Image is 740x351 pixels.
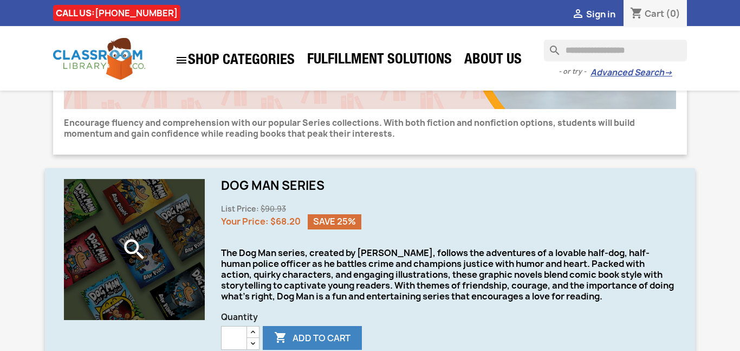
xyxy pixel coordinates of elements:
[221,204,259,214] span: List Price:
[221,326,247,350] input: Quantity
[544,40,687,61] input: Search
[664,67,672,78] span: →
[559,66,590,77] span: - or try -
[121,236,148,263] i: search
[221,215,269,227] span: Your Price:
[221,179,676,192] h1: Dog Man Series
[263,326,362,350] button: Add to cart
[302,50,457,72] a: Fulfillment Solutions
[666,8,680,20] span: (0)
[221,247,676,302] div: The Dog Man series, created by [PERSON_NAME], follows the adventures of a lovable half-dog, half-...
[645,8,664,20] span: Cart
[53,38,145,80] img: Classroom Library Company
[572,8,615,20] a:  Sign in
[590,67,672,78] a: Advanced Search→
[53,5,180,21] div: CALL US:
[64,118,676,139] p: Encourage fluency and comprehension with our popular Series collections. With both fiction and no...
[274,332,287,345] i: 
[308,214,361,229] span: Save 25%
[95,7,178,19] a: [PHONE_NUMBER]
[586,8,615,20] span: Sign in
[630,8,643,21] i: shopping_cart
[221,312,676,323] span: Quantity
[175,54,188,67] i: 
[572,8,585,21] i: 
[270,215,301,227] span: $68.20
[261,204,286,214] span: $90.93
[170,48,300,72] a: SHOP CATEGORIES
[544,40,557,53] i: search
[459,50,527,72] a: About Us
